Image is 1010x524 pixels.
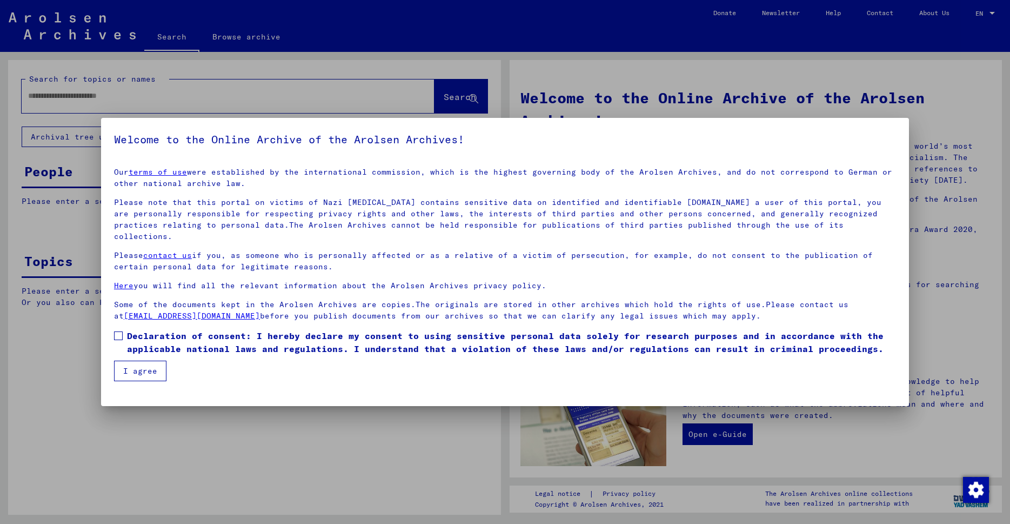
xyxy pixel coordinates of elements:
button: I agree [114,361,166,381]
a: terms of use [129,167,187,177]
p: Please note that this portal on victims of Nazi [MEDICAL_DATA] contains sensitive data on identif... [114,197,896,242]
p: Please if you, as someone who is personally affected or as a relative of a victim of persecution,... [114,250,896,273]
span: Declaration of consent: I hereby declare my consent to using sensitive personal data solely for r... [127,329,896,355]
h5: Welcome to the Online Archive of the Arolsen Archives! [114,131,896,148]
a: contact us [143,250,192,260]
a: Here [114,281,133,290]
p: Our were established by the international commission, which is the highest governing body of the ... [114,167,896,189]
p: Some of the documents kept in the Arolsen Archives are copies.The originals are stored in other a... [114,299,896,322]
p: you will find all the relevant information about the Arolsen Archives privacy policy. [114,280,896,291]
img: Change consent [963,477,989,503]
a: [EMAIL_ADDRESS][DOMAIN_NAME] [124,311,260,321]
